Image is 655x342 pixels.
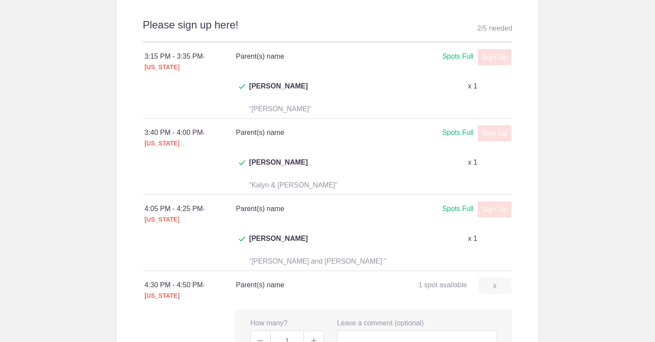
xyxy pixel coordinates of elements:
p: x 1 [468,233,477,244]
div: Spots Full [442,127,473,138]
h2: Please sign up here! [143,18,512,42]
span: [PERSON_NAME] [249,157,308,178]
span: 1 spot available [418,281,467,289]
h4: Parent(s) name [236,127,373,138]
h4: Parent(s) name [236,280,373,290]
p: x 1 [468,157,477,168]
div: 4:30 PM - 4:50 PM [144,280,236,301]
p: x 1 [468,81,477,92]
span: “[PERSON_NAME]” [249,105,311,113]
span: [PERSON_NAME] [249,233,308,254]
span: / [481,25,483,32]
div: 2 5 needed [477,22,512,35]
img: Check dark green [239,160,245,166]
span: [PERSON_NAME] [249,81,308,102]
span: “Kalyn & [PERSON_NAME]” [249,181,337,189]
img: Check dark green [239,236,245,242]
div: Spots Full [442,51,473,62]
img: Minus gray [258,340,263,341]
h4: Parent(s) name [236,51,373,62]
img: Check dark green [239,84,245,89]
label: How many? [250,318,287,328]
label: Leave a comment (optional) [337,318,424,328]
div: 3:40 PM - 4:00 PM [144,127,236,148]
div: 4:05 PM - 4:25 PM [144,204,236,225]
span: “[PERSON_NAME] and [PERSON_NAME] ” [249,257,386,265]
div: 3:15 PM - 3:35 PM [144,51,236,72]
h4: Parent(s) name [236,204,373,214]
a: x [478,278,511,294]
div: Spots Full [442,204,473,215]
